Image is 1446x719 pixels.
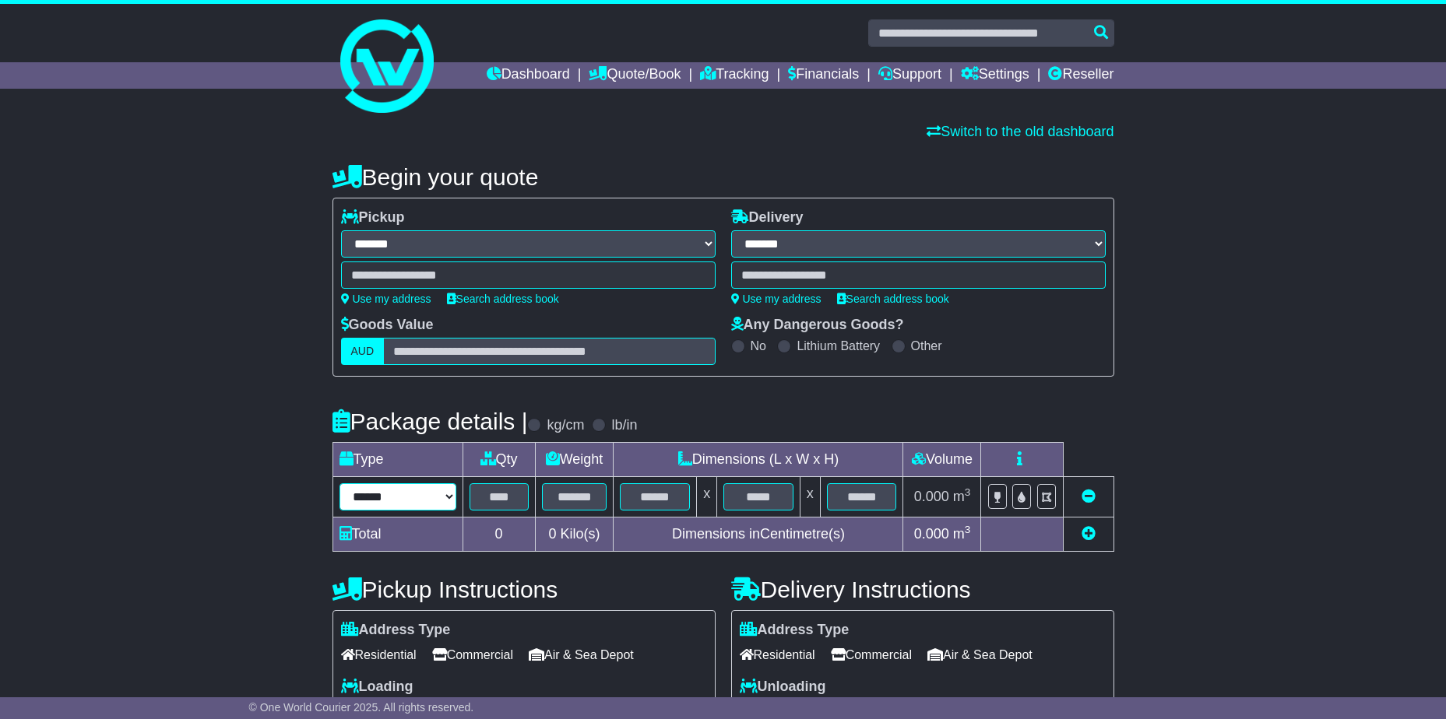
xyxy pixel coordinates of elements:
[249,701,474,714] span: © One World Courier 2025. All rights reserved.
[341,209,405,226] label: Pickup
[432,643,513,667] span: Commercial
[614,443,903,477] td: Dimensions (L x W x H)
[731,317,904,334] label: Any Dangerous Goods?
[927,124,1114,139] a: Switch to the old dashboard
[332,443,463,477] td: Type
[878,62,941,89] a: Support
[914,526,949,542] span: 0.000
[332,409,528,434] h4: Package details |
[731,293,822,305] a: Use my address
[1082,526,1096,542] a: Add new item
[529,643,634,667] span: Air & Sea Depot
[463,443,535,477] td: Qty
[965,524,971,535] sup: 3
[341,643,417,667] span: Residential
[1082,489,1096,504] a: Remove this item
[332,164,1114,190] h4: Begin your quote
[927,643,1033,667] span: Air & Sea Depot
[341,293,431,305] a: Use my address
[535,517,614,552] td: Kilo(s)
[614,517,903,552] td: Dimensions in Centimetre(s)
[740,643,815,667] span: Residential
[788,62,859,89] a: Financials
[1048,62,1114,89] a: Reseller
[837,293,949,305] a: Search address book
[341,622,451,639] label: Address Type
[535,443,614,477] td: Weight
[341,317,434,334] label: Goods Value
[965,486,971,498] sup: 3
[332,577,716,602] h4: Pickup Instructions
[487,62,570,89] a: Dashboard
[332,517,463,552] td: Total
[797,338,880,353] label: Lithium Battery
[341,679,413,696] label: Loading
[700,62,769,89] a: Tracking
[740,622,850,639] label: Address Type
[914,489,949,504] span: 0.000
[447,293,559,305] a: Search address book
[751,338,766,353] label: No
[547,417,584,434] label: kg/cm
[953,489,971,504] span: m
[341,338,385,365] label: AUD
[731,577,1114,602] h4: Delivery Instructions
[911,338,942,353] label: Other
[548,526,556,542] span: 0
[961,62,1029,89] a: Settings
[903,443,981,477] td: Volume
[731,209,804,226] label: Delivery
[697,477,717,517] td: x
[831,643,912,667] span: Commercial
[740,679,826,696] label: Unloading
[953,526,971,542] span: m
[589,62,681,89] a: Quote/Book
[611,417,637,434] label: lb/in
[463,517,535,552] td: 0
[800,477,820,517] td: x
